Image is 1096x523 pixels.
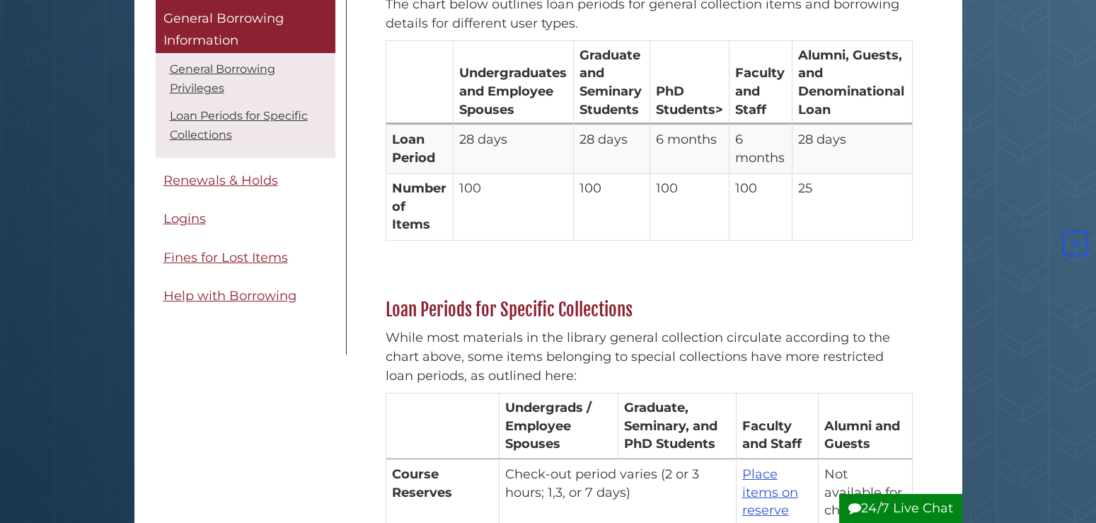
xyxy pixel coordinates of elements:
a: Help with Borrowing [156,281,335,313]
th: Graduate and Seminary Students [574,40,650,125]
td: 100 [453,173,574,240]
th: Faculty and Staff [736,393,818,459]
td: 28 days [792,125,912,173]
th: Undergraduates and Employee Spouses [453,40,574,125]
td: 100 [574,173,650,240]
a: Renewals & Holds [156,165,335,197]
td: 28 days [574,125,650,173]
a: Place items on reserve [742,466,798,518]
button: 24/7 Live Chat [839,494,962,523]
th: Loan Period [386,125,453,173]
th: Number of Items [386,173,453,240]
th: Undergrads / Employee Spouses [499,393,618,459]
td: 100 [650,173,729,240]
th: Graduate, Seminary, and PhD Students [618,393,737,459]
a: Back to Top [1058,236,1092,251]
a: Fines for Lost Items [156,242,335,274]
h2: Loan Periods for Specific Collections [379,299,920,321]
td: 6 months [729,125,792,173]
td: 100 [729,173,792,240]
span: Help with Borrowing [163,289,296,304]
span: Fines for Lost Items [163,250,288,265]
td: 25 [792,173,912,240]
span: Renewals & Holds [163,173,278,188]
td: 6 months [650,125,729,173]
th: Alumni and Guests [818,393,912,459]
th: Faculty and Staff [729,40,792,125]
a: Logins [156,204,335,236]
th: Alumni, Guests, and Denominational Loan [792,40,912,125]
span: General Borrowing Information [163,11,284,49]
a: Loan Periods for Specific Collections [170,109,308,142]
a: General Borrowing Privileges [170,62,275,95]
p: While most materials in the library general collection circulate according to the chart above, so... [386,328,913,386]
span: Logins [163,212,206,227]
td: 28 days [453,125,574,173]
th: PhD Students> [650,40,729,125]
